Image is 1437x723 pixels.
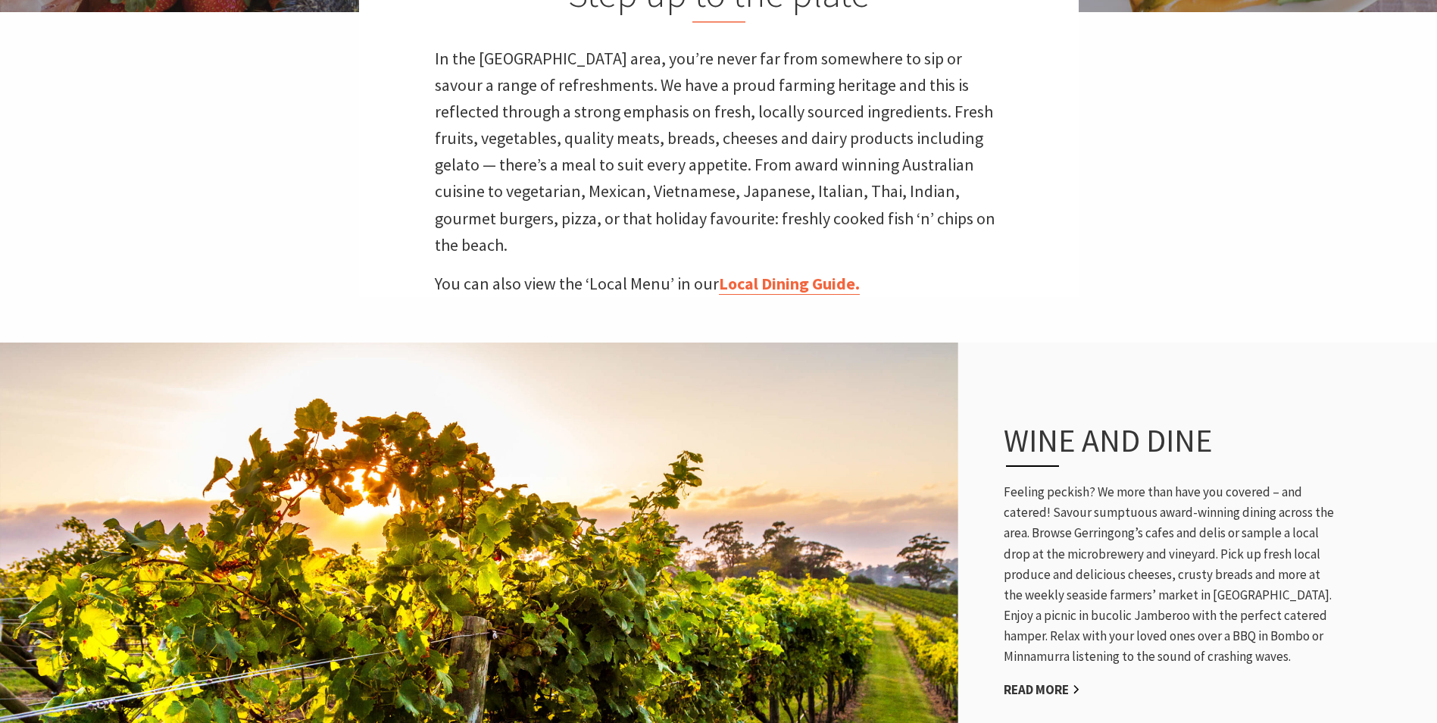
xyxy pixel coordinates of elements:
p: You can also view the ‘Local Menu’ in our [435,271,1003,297]
p: In the [GEOGRAPHIC_DATA] area, you’re never far from somewhere to sip or savour a range of refres... [435,45,1003,259]
h3: Wine and Dine [1004,421,1304,467]
p: Feeling peckish? We more than have you covered – and catered! Savour sumptuous award-winning dini... [1004,482,1337,668]
a: Local Dining Guide. [719,273,860,295]
a: Read More [1004,681,1080,699]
